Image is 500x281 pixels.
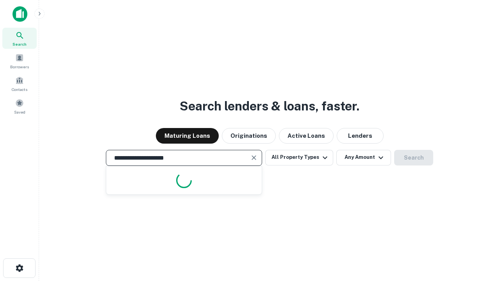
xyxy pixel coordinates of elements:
[2,96,37,117] a: Saved
[461,219,500,256] iframe: Chat Widget
[10,64,29,70] span: Borrowers
[14,109,25,115] span: Saved
[12,86,27,92] span: Contacts
[337,128,384,144] button: Lenders
[2,50,37,71] a: Borrowers
[248,152,259,163] button: Clear
[12,6,27,22] img: capitalize-icon.png
[12,41,27,47] span: Search
[279,128,334,144] button: Active Loans
[222,128,276,144] button: Originations
[2,73,37,94] a: Contacts
[2,28,37,49] a: Search
[180,97,359,116] h3: Search lenders & loans, faster.
[336,150,391,165] button: Any Amount
[156,128,219,144] button: Maturing Loans
[265,150,333,165] button: All Property Types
